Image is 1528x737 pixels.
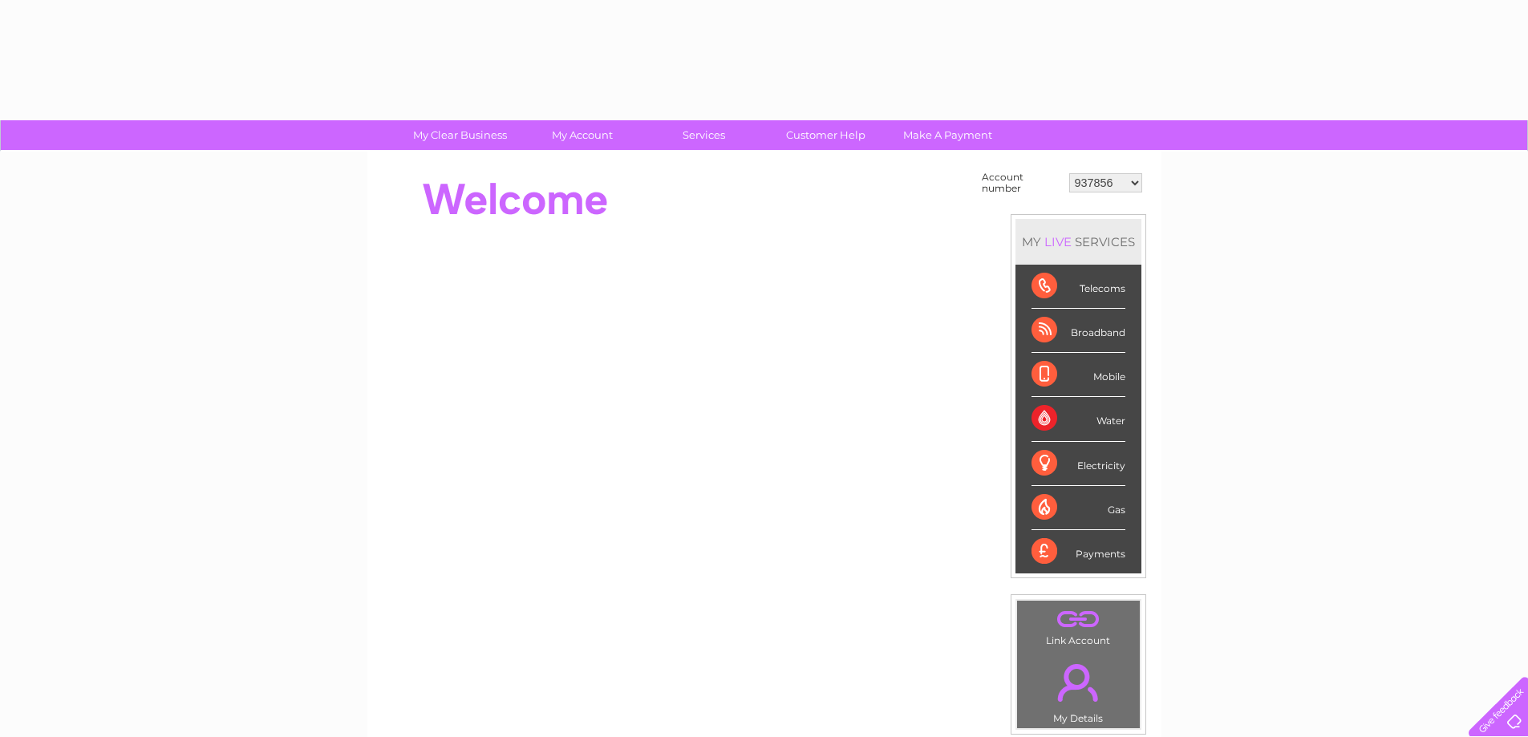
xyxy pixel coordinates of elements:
[1016,600,1141,650] td: Link Account
[1032,353,1125,397] div: Mobile
[1032,530,1125,573] div: Payments
[1016,650,1141,729] td: My Details
[1015,219,1141,265] div: MY SERVICES
[1032,397,1125,441] div: Water
[638,120,770,150] a: Services
[978,168,1065,198] td: Account number
[760,120,892,150] a: Customer Help
[1032,309,1125,353] div: Broadband
[1021,605,1136,633] a: .
[1032,265,1125,309] div: Telecoms
[1041,234,1075,249] div: LIVE
[882,120,1014,150] a: Make A Payment
[1021,654,1136,711] a: .
[1032,442,1125,486] div: Electricity
[1032,486,1125,530] div: Gas
[516,120,648,150] a: My Account
[394,120,526,150] a: My Clear Business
